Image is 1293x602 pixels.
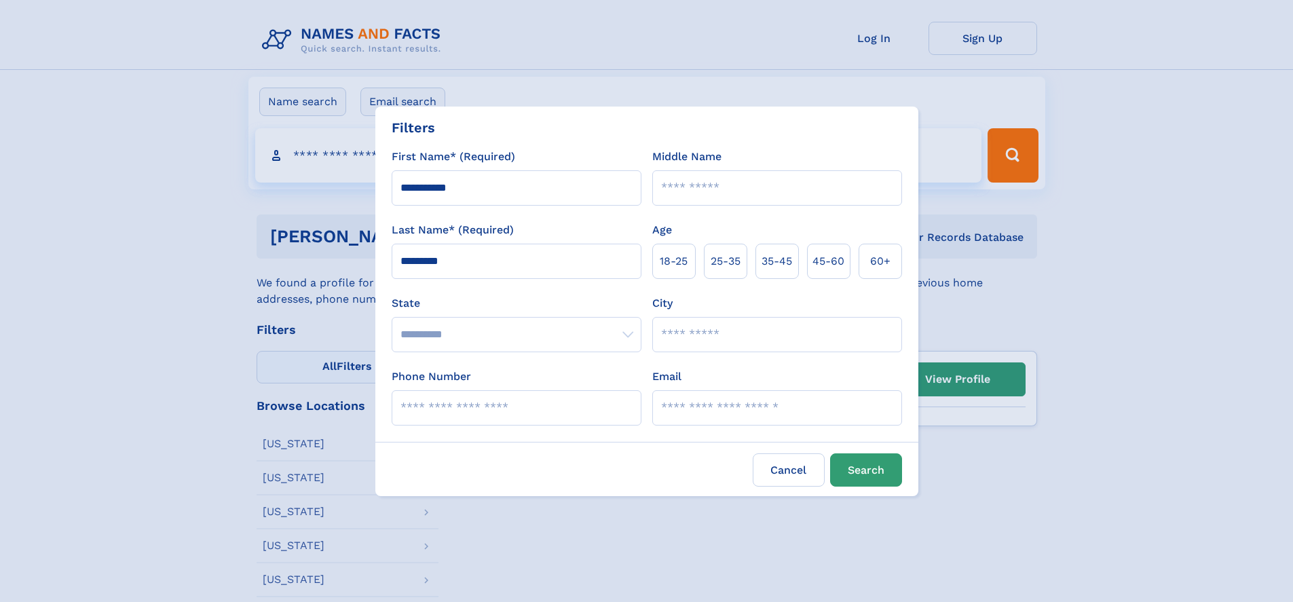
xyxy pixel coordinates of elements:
[652,222,672,238] label: Age
[392,149,515,165] label: First Name* (Required)
[753,453,825,487] label: Cancel
[812,253,844,269] span: 45‑60
[830,453,902,487] button: Search
[392,295,641,312] label: State
[711,253,741,269] span: 25‑35
[392,369,471,385] label: Phone Number
[652,295,673,312] label: City
[660,253,688,269] span: 18‑25
[392,117,435,138] div: Filters
[870,253,891,269] span: 60+
[652,369,681,385] label: Email
[762,253,792,269] span: 35‑45
[392,222,514,238] label: Last Name* (Required)
[652,149,722,165] label: Middle Name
